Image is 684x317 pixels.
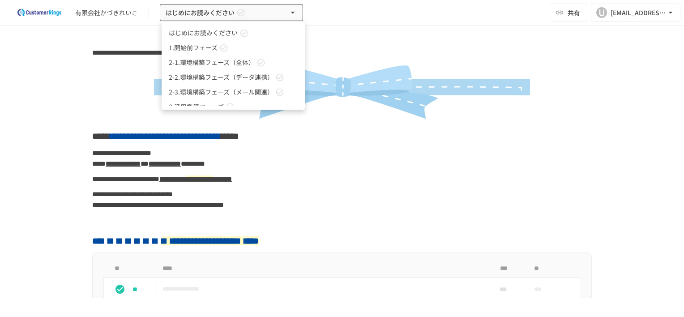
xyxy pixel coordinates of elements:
span: 2-3.環境構築フェーズ（メール関連） [169,87,274,97]
span: 1.開始前フェーズ [169,43,218,52]
span: はじめにお読みください [169,28,238,38]
span: 3.活用準備フェーズ [169,102,224,111]
span: 2-2.環境構築フェーズ（データ連携） [169,73,274,82]
span: 2-1.環境構築フェーズ（全体） [169,58,255,67]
